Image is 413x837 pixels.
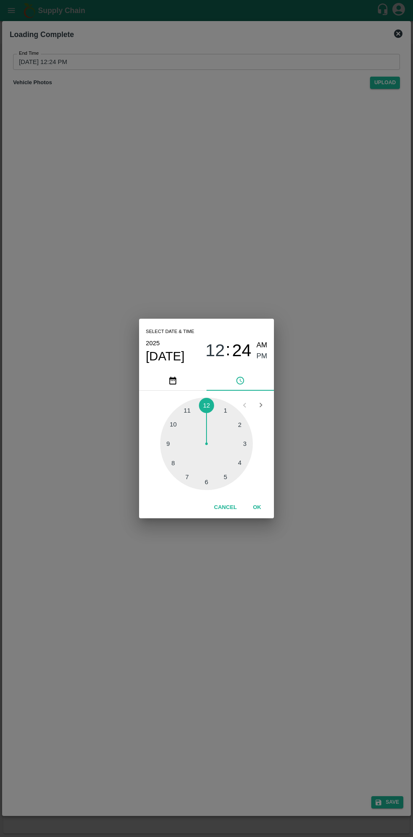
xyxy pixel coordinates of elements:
[206,341,225,361] span: 12
[211,500,240,515] button: Cancel
[232,341,252,361] span: 24
[139,371,206,391] button: pick date
[225,340,230,362] span: :
[146,325,194,338] span: Select date & time
[257,351,268,362] button: PM
[244,500,271,515] button: OK
[146,338,160,349] button: 2025
[206,340,225,362] button: 12
[253,397,269,413] button: Open next view
[206,371,274,391] button: pick time
[146,349,185,364] button: [DATE]
[232,340,252,362] button: 24
[257,340,268,351] button: AM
